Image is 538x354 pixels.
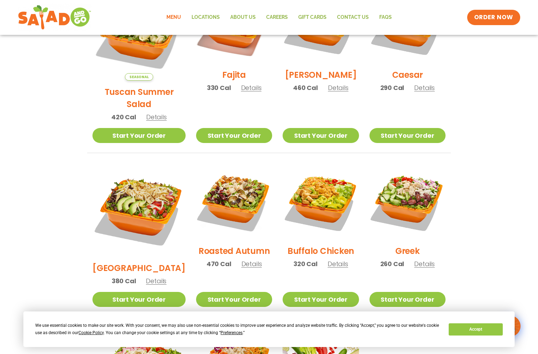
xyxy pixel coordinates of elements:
[23,311,515,347] div: Cookie Consent Prompt
[222,69,246,81] h2: Fajita
[207,83,231,92] span: 330 Cal
[111,112,136,122] span: 420 Cal
[207,259,231,269] span: 470 Cal
[161,9,186,25] a: Menu
[395,245,420,257] h2: Greek
[225,9,261,25] a: About Us
[369,128,446,143] a: Start Your Order
[221,330,242,335] span: Preferences
[241,83,262,92] span: Details
[369,164,446,240] img: Product photo for Greek Salad
[35,322,440,337] div: We use essential cookies to make our site work. With your consent, we may also use non-essential ...
[92,164,186,257] img: Product photo for BBQ Ranch Salad
[374,9,397,25] a: FAQs
[146,277,166,285] span: Details
[92,262,186,274] h2: [GEOGRAPHIC_DATA]
[261,9,293,25] a: Careers
[332,9,374,25] a: Contact Us
[18,3,91,31] img: new-SAG-logo-768×292
[199,245,270,257] h2: Roasted Autumn
[380,259,404,269] span: 260 Cal
[293,259,317,269] span: 320 Cal
[285,69,357,81] h2: [PERSON_NAME]
[283,128,359,143] a: Start Your Order
[196,164,272,240] img: Product photo for Roasted Autumn Salad
[392,69,423,81] h2: Caesar
[414,259,435,268] span: Details
[161,9,397,25] nav: Menu
[449,323,502,336] button: Accept
[112,276,136,286] span: 380 Cal
[196,292,272,307] a: Start Your Order
[369,292,446,307] a: Start Your Order
[92,292,186,307] a: Start Your Order
[293,83,318,92] span: 460 Cal
[125,73,153,81] span: Seasonal
[293,9,332,25] a: GIFT CARDS
[283,164,359,240] img: Product photo for Buffalo Chicken Salad
[79,330,104,335] span: Cookie Policy
[328,83,349,92] span: Details
[287,245,354,257] h2: Buffalo Chicken
[241,259,262,268] span: Details
[328,259,348,268] span: Details
[186,9,225,25] a: Locations
[196,128,272,143] a: Start Your Order
[380,83,404,92] span: 290 Cal
[474,13,513,22] span: ORDER NOW
[146,113,167,121] span: Details
[414,83,435,92] span: Details
[467,10,520,25] a: ORDER NOW
[92,86,186,110] h2: Tuscan Summer Salad
[283,292,359,307] a: Start Your Order
[92,128,186,143] a: Start Your Order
